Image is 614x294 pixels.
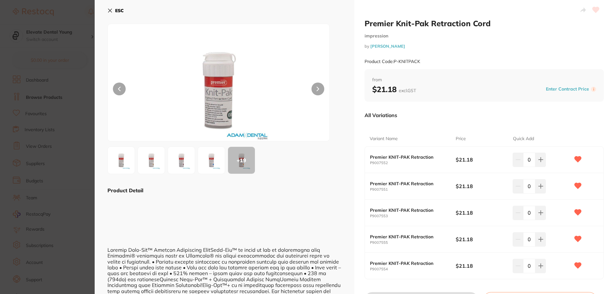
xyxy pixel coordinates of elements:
[365,44,604,49] small: by
[140,149,163,172] img: NTUyLmpwZw
[591,87,596,92] label: i
[370,187,456,192] small: P9007551
[228,147,255,174] div: + 19
[370,241,456,245] small: P9007555
[365,59,420,64] small: Product Code: P-KNITPACK
[456,209,507,216] b: $21.18
[372,77,596,83] span: from
[200,149,223,172] img: NTU0LmpwZw
[456,262,507,269] b: $21.18
[544,86,591,92] button: Enter Contract Price
[370,44,405,49] a: [PERSON_NAME]
[370,214,456,218] small: P9007553
[370,208,447,213] b: Premier KNIT-PAK Retraction
[456,156,507,163] b: $21.18
[370,181,447,186] b: Premier KNIT-PAK Retraction
[107,187,143,194] b: Product Detail
[365,112,397,118] p: All Variations
[365,33,604,39] small: impression
[370,136,398,142] p: Variant Name
[372,84,416,94] b: $21.18
[456,136,466,142] p: Price
[370,267,456,271] small: P9007554
[370,234,447,239] b: Premier KNIT-PAK Retraction
[399,88,416,93] span: excl. GST
[110,149,133,172] img: NTUxLmpwZw
[228,147,255,174] button: +19
[370,261,447,266] b: Premier KNIT-PAK Retraction
[365,19,604,28] h2: Premier Knit-Pak Retraction Cord
[456,183,507,190] b: $21.18
[513,136,534,142] p: Quick Add
[370,155,447,160] b: Premier KNIT-PAK Retraction
[152,40,285,141] img: NTUxLmpwZw
[115,8,124,13] b: ESC
[370,161,456,165] small: P9007552
[170,149,193,172] img: NTUzLmpwZw
[456,236,507,243] b: $21.18
[107,5,124,16] button: ESC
